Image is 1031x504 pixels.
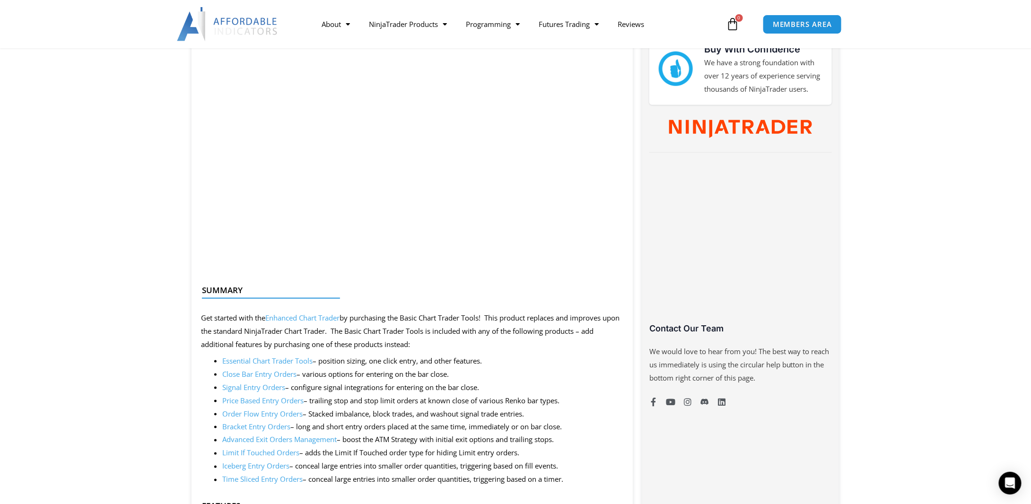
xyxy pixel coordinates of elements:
a: Limit If Touched Orders [222,448,299,458]
iframe: NinjaTrader Chart Trader | Major Improvements [201,27,623,264]
span: MEMBERS AREA [773,21,832,28]
a: Close Bar Entry Orders [222,369,297,379]
p: We would love to hear from you! The best way to reach us immediately is using the circular help b... [649,345,832,385]
a: Programming [456,13,529,35]
a: Order Flow Entry Orders [222,409,303,418]
a: Essential Chart Trader Tools [222,356,313,365]
a: MEMBERS AREA [763,15,842,34]
h3: Contact Our Team [649,323,832,334]
a: Bracket Entry Orders [222,422,290,431]
p: We have a strong foundation with over 12 years of experience serving thousands of NinjaTrader users. [704,56,822,96]
a: Futures Trading [529,13,608,35]
a: About [312,13,359,35]
li: – conceal large entries into smaller order quantities, triggering based on fill events. [222,460,623,473]
li: – trailing stop and stop limit orders at known close of various Renko bar types. [222,394,623,408]
div: Open Intercom Messenger [999,472,1022,495]
a: Iceberg Entry Orders [222,461,289,471]
nav: Menu [312,13,724,35]
h4: Summary [202,286,615,295]
span: 0 [735,14,743,22]
li: – various options for entering on the bar close. [222,368,623,381]
a: Signal Entry Orders [222,382,285,392]
img: mark thumbs good 43913 | Affordable Indicators – NinjaTrader [659,52,693,86]
li: – configure signal integrations for entering on the bar close. [222,381,623,394]
li: – adds the Limit If Touched order type for hiding Limit entry orders. [222,447,623,460]
a: 0 [712,10,754,38]
a: Advanced Exit Orders Management [222,435,337,444]
h3: Buy With Confidence [704,42,822,56]
li: – long and short entry orders placed at the same time, immediately or on bar close. [222,420,623,434]
a: Reviews [608,13,654,35]
img: LogoAI | Affordable Indicators – NinjaTrader [177,7,279,41]
li: – position sizing, one click entry, and other features. [222,355,623,368]
a: Enhanced Chart Trader [265,313,340,322]
li: – boost the ATM Strategy with initial exit options and trailing stops. [222,434,623,447]
p: Get started with the by purchasing the Basic Chart Trader Tools! This product replaces and improv... [201,312,623,351]
li: – conceal large entries into smaller order quantities, triggering based on a timer. [222,473,623,487]
a: Time Sliced Entry Orders [222,475,303,484]
iframe: Customer reviews powered by Trustpilot [649,165,832,330]
img: NinjaTrader Wordmark color RGB | Affordable Indicators – NinjaTrader [669,120,812,138]
a: NinjaTrader Products [359,13,456,35]
a: Price Based Entry Orders [222,396,304,405]
li: – Stacked imbalance, block trades, and washout signal trade entries. [222,408,623,421]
